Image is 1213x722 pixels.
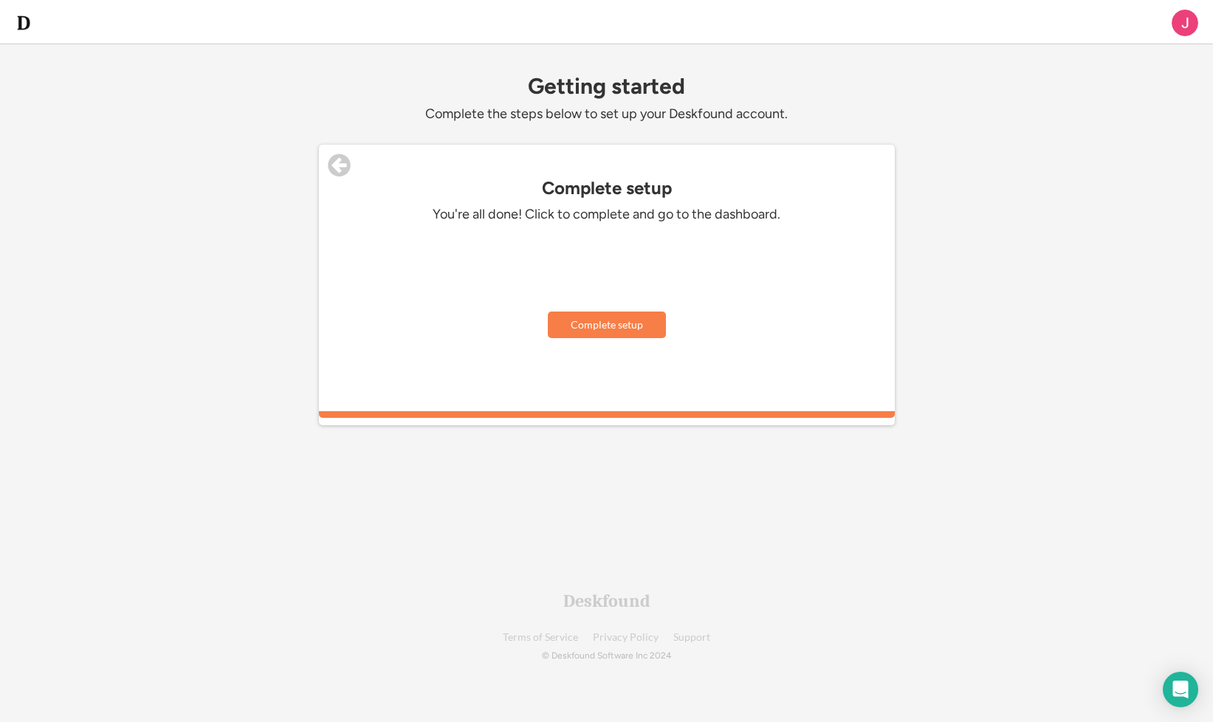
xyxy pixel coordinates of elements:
[385,206,828,223] div: You're all done! Click to complete and go to the dashboard.
[673,632,710,643] a: Support
[319,178,895,199] div: Complete setup
[563,592,650,610] div: Deskfound
[1163,672,1198,707] div: Open Intercom Messenger
[1172,10,1198,36] img: ACg8ocK1QFLf27_pc_dUG6lqdbDw7jOXQwlD1M5eFOFtBehYIpobag=s96-c
[319,74,895,98] div: Getting started
[15,14,32,32] img: d-whitebg.png
[322,411,892,418] div: 100%
[503,632,578,643] a: Terms of Service
[593,632,659,643] a: Privacy Policy
[319,106,895,123] div: Complete the steps below to set up your Deskfound account.
[548,312,666,338] button: Complete setup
